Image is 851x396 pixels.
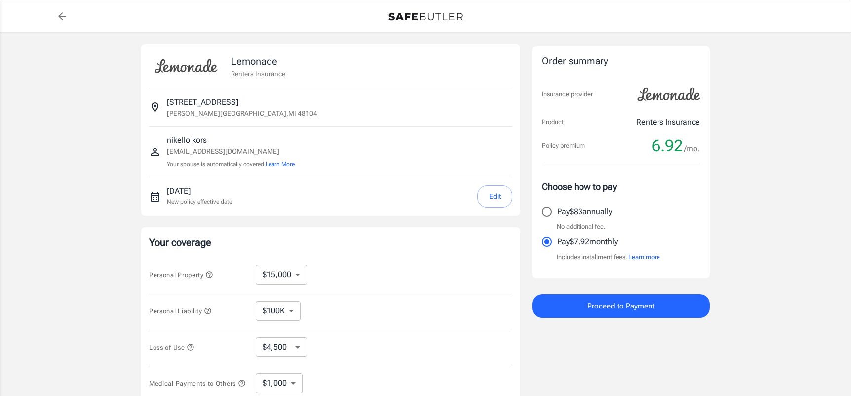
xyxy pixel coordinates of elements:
p: Pay $83 annually [557,206,612,218]
span: Personal Property [149,271,213,279]
p: Policy premium [542,141,585,151]
p: Product [542,117,564,127]
a: back to quotes [52,6,72,26]
img: Lemonade [632,81,706,108]
button: Loss of Use [149,341,194,353]
button: Medical Payments to Others [149,377,246,389]
span: /mo. [684,142,700,156]
svg: New policy start date [149,191,161,203]
button: Proceed to Payment [532,294,710,318]
img: Lemonade [149,52,223,80]
button: Edit [477,185,512,208]
p: Pay $7.92 monthly [557,236,618,248]
button: Learn More [266,160,295,169]
div: Order summary [542,54,700,69]
span: Personal Liability [149,308,212,315]
button: Personal Property [149,269,213,281]
p: [EMAIL_ADDRESS][DOMAIN_NAME] [167,146,295,157]
p: Your spouse is automatically covered. [167,160,295,169]
p: Renters Insurance [231,69,285,79]
span: Loss of Use [149,344,194,351]
button: Personal Liability [149,305,212,317]
svg: Insured address [149,101,161,113]
p: [STREET_ADDRESS] [167,96,238,108]
button: Learn more [628,252,660,262]
p: No additional fee. [557,222,606,232]
span: 6.92 [652,136,683,156]
p: Includes installment fees. [557,252,660,262]
svg: Insured person [149,146,161,158]
p: Lemonade [231,54,285,69]
p: nikello kors [167,134,295,146]
p: New policy effective date [167,197,232,206]
span: Medical Payments to Others [149,380,246,387]
p: [DATE] [167,185,232,197]
p: Choose how to pay [542,180,700,193]
span: Proceed to Payment [587,300,655,312]
img: Back to quotes [388,13,463,21]
p: Insurance provider [542,89,593,99]
p: Your coverage [149,235,512,249]
p: [PERSON_NAME][GEOGRAPHIC_DATA] , MI 48104 [167,108,317,118]
p: Renters Insurance [636,116,700,128]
